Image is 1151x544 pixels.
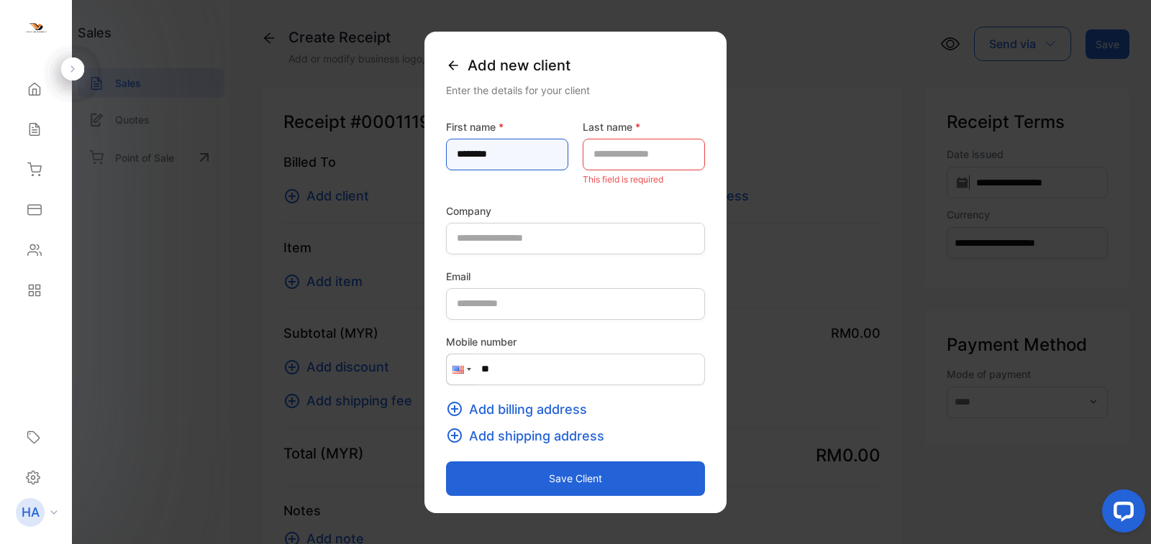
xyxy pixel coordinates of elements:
label: Last name [583,119,705,134]
label: First name [446,119,568,134]
span: Add new client [468,55,570,76]
span: Add shipping address [469,426,604,446]
img: logo [25,19,47,40]
iframe: LiveChat chat widget [1091,484,1151,544]
button: Save client [446,461,705,496]
span: Add billing address [469,400,587,419]
div: Enter the details for your client [446,83,705,98]
label: Mobile number [446,334,705,349]
label: Company [446,203,705,218]
div: United States: + 1 [447,354,474,384]
p: This field is required [583,170,705,189]
button: Add billing address [446,400,596,419]
button: Add shipping address [446,426,613,446]
p: HA [22,503,40,522]
label: Email [446,269,705,284]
